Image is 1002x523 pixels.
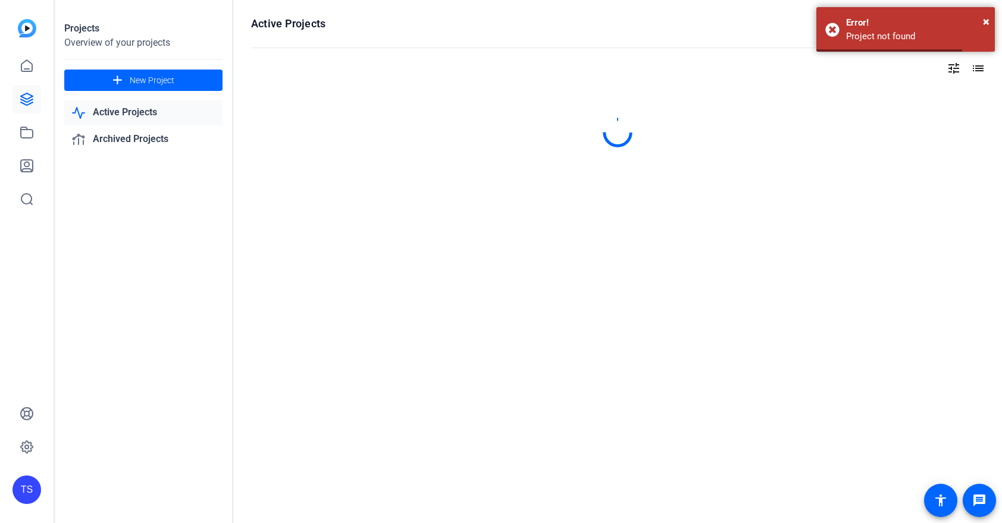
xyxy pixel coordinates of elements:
span: × [983,14,990,29]
div: Overview of your projects [64,36,223,50]
mat-icon: tune [947,61,961,75]
img: blue-gradient.svg [18,19,36,37]
h1: Active Projects [251,17,325,31]
mat-icon: message [972,493,987,508]
mat-icon: list [970,61,984,75]
button: New Project [64,70,223,91]
mat-icon: add [110,73,125,88]
div: Projects [64,21,223,36]
div: Project not found [846,30,986,43]
div: TS [12,475,41,504]
a: Archived Projects [64,127,223,152]
a: Active Projects [64,100,223,125]
button: Close [983,12,990,30]
span: New Project [130,74,174,87]
mat-icon: accessibility [934,493,948,508]
div: Error! [846,16,986,30]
